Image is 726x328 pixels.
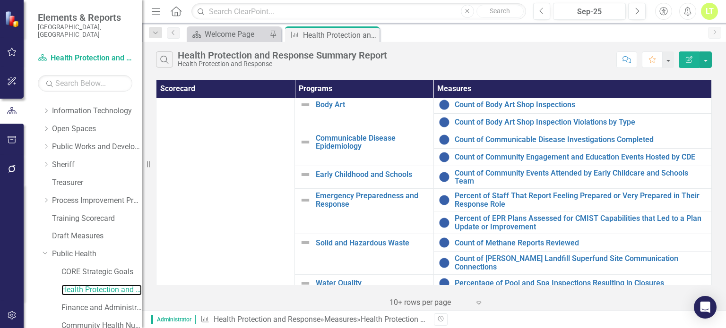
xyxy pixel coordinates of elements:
[316,279,428,287] a: Water Quality
[316,239,428,247] a: Solid and Hazardous Waste
[178,50,387,60] div: Health Protection and Response Summary Report
[439,237,450,248] img: Baselining
[52,231,142,242] a: Draft Measures
[52,142,142,152] a: Public Works and Development
[556,6,622,17] div: Sep-25
[455,214,707,231] a: Percent of EPR Plans Assessed for CMIST Capabilities that Led to a Plan Update or Improvement
[189,28,267,40] a: Welcome Page
[433,96,711,113] td: Double-Click to Edit Right Click for Context Menu
[52,213,142,224] a: Training Scorecard
[295,96,433,131] td: Double-Click to Edit Right Click for Context Menu
[316,192,428,208] a: Emergency Preparedness and Response
[61,303,142,313] a: Finance and Administration
[191,3,526,20] input: Search ClearPoint...
[61,285,142,295] a: Health Protection and Response
[316,170,428,179] a: Early Childhood and Schools
[439,134,450,145] img: Baselining
[38,75,132,92] input: Search Below...
[5,11,21,27] img: ClearPoint Strategy
[694,296,717,319] div: Open Intercom Messenger
[295,131,433,166] td: Double-Click to Edit Right Click for Context Menu
[52,160,142,170] a: Sheriff
[300,136,311,148] img: Not Defined
[52,177,142,188] a: Treasurer
[439,171,450,183] img: Baselining
[455,279,707,287] a: Percentage of Pool and Spa Inspections Resulting in Closures
[455,192,707,208] a: Percent of Staff That Report Feeling Prepared or Very Prepared in Their Response Role
[433,211,711,234] td: Double-Click to Edit Right Click for Context Menu
[52,124,142,135] a: Open Spaces
[361,315,526,324] div: Health Protection and Response Summary Report
[178,60,387,67] div: Health Protection and Response
[455,135,707,144] a: Count of Communicable Disease Investigations Completed
[439,117,450,128] img: Baselining
[38,12,132,23] span: Elements & Reports
[455,153,707,161] a: Count of Community Engagement and Education Events Hosted by CDE
[439,217,450,228] img: Baselining
[701,3,718,20] button: LT
[455,101,707,109] a: Count of Body Art Shop Inspections
[214,315,320,324] a: Health Protection and Response
[316,134,428,151] a: Communicable Disease Epidemiology
[205,28,267,40] div: Welcome Page
[455,239,707,247] a: Count of Methane Reports Reviewed
[300,278,311,289] img: Not Defined
[439,194,450,206] img: Baselining
[455,169,707,185] a: Count of Community Events Attended by Early Childcare and Schools Team
[476,5,524,18] button: Search
[300,169,311,180] img: Not Defined
[303,29,377,41] div: Health Protection and Response Summary Report
[433,234,711,252] td: Double-Click to Edit Right Click for Context Menu
[295,166,433,188] td: Double-Click to Edit Right Click for Context Menu
[455,254,707,271] a: Count of [PERSON_NAME] Landfill Superfund Site Communication Connections
[433,252,711,274] td: Double-Click to Edit Right Click for Context Menu
[439,278,450,289] img: Baselining
[300,194,311,206] img: Not Defined
[455,118,707,126] a: Count of Body Art Shop Inspection Violations by Type
[553,3,626,20] button: Sep-25
[433,131,711,148] td: Double-Click to Edit Right Click for Context Menu
[439,257,450,269] img: Baselining
[200,314,427,325] div: » »
[61,267,142,278] a: CORE Strategic Goals
[300,99,311,110] img: Not Defined
[151,315,196,324] span: Administrator
[295,234,433,274] td: Double-Click to Edit Right Click for Context Menu
[439,99,450,110] img: Baselining
[433,166,711,188] td: Double-Click to Edit Right Click for Context Menu
[295,274,433,292] td: Double-Click to Edit Right Click for Context Menu
[38,53,132,64] a: Health Protection and Response
[38,23,132,39] small: [GEOGRAPHIC_DATA], [GEOGRAPHIC_DATA]
[295,189,433,234] td: Double-Click to Edit Right Click for Context Menu
[490,7,510,15] span: Search
[52,106,142,117] a: Information Technology
[316,101,428,109] a: Body Art
[52,249,142,260] a: Public Health
[324,315,357,324] a: Measures
[433,189,711,211] td: Double-Click to Edit Right Click for Context Menu
[433,148,711,166] td: Double-Click to Edit Right Click for Context Menu
[433,274,711,292] td: Double-Click to Edit Right Click for Context Menu
[300,237,311,248] img: Not Defined
[433,113,711,131] td: Double-Click to Edit Right Click for Context Menu
[439,151,450,163] img: Baselining
[52,195,142,206] a: Process Improvement Program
